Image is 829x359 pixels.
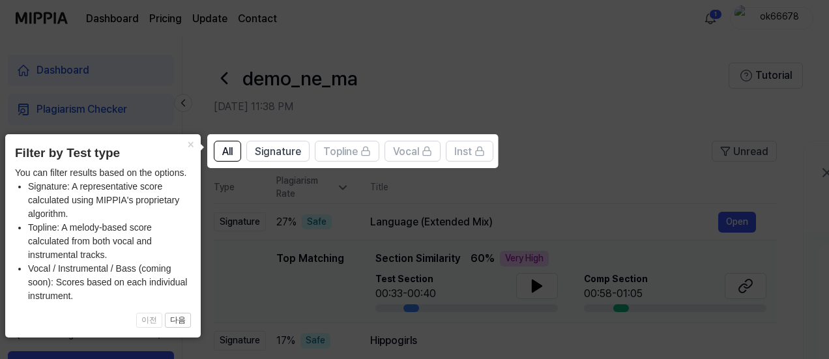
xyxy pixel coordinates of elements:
header: Filter by Test type [15,144,191,163]
li: Signature: A representative score calculated using MIPPIA's proprietary algorithm. [28,180,191,221]
div: You can filter results based on the options. [15,166,191,303]
li: Topline: A melody-based score calculated from both vocal and instrumental tracks. [28,221,191,262]
li: Vocal / Instrumental / Bass (coming soon): Scores based on each individual instrument. [28,262,191,303]
button: All [214,141,241,162]
span: Inst [454,144,472,160]
span: All [222,144,233,160]
span: Topline [323,144,358,160]
button: Vocal [385,141,441,162]
span: Vocal [393,144,419,160]
button: Signature [246,141,310,162]
button: Topline [315,141,379,162]
span: Signature [255,144,301,160]
button: 다음 [165,313,191,328]
button: Inst [446,141,493,162]
button: Close [180,134,201,152]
